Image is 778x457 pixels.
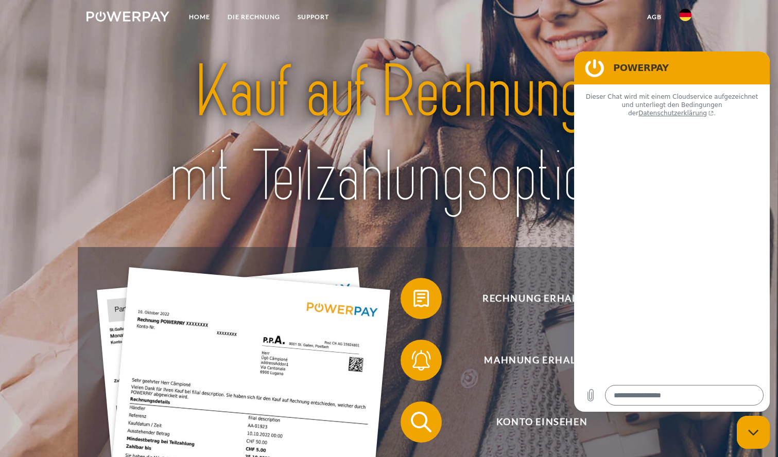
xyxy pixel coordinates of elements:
iframe: Schaltfläche zum Öffnen des Messaging-Fensters; Konversation läuft [737,416,770,449]
img: qb_bill.svg [408,286,434,311]
img: qb_bell.svg [408,347,434,373]
a: DIE RECHNUNG [219,8,289,26]
a: agb [638,8,670,26]
button: Rechnung erhalten? [401,278,668,319]
a: SUPPORT [289,8,338,26]
button: Mahnung erhalten? [401,340,668,381]
a: Home [180,8,219,26]
span: Mahnung erhalten? [416,340,668,381]
button: Konto einsehen [401,401,668,443]
span: Rechnung erhalten? [416,278,668,319]
img: title-powerpay_de.svg [116,46,662,223]
img: logo-powerpay-white.svg [87,11,169,22]
img: qb_search.svg [408,409,434,435]
span: Konto einsehen [416,401,668,443]
img: de [679,9,691,21]
iframe: Messaging-Fenster [574,51,770,412]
